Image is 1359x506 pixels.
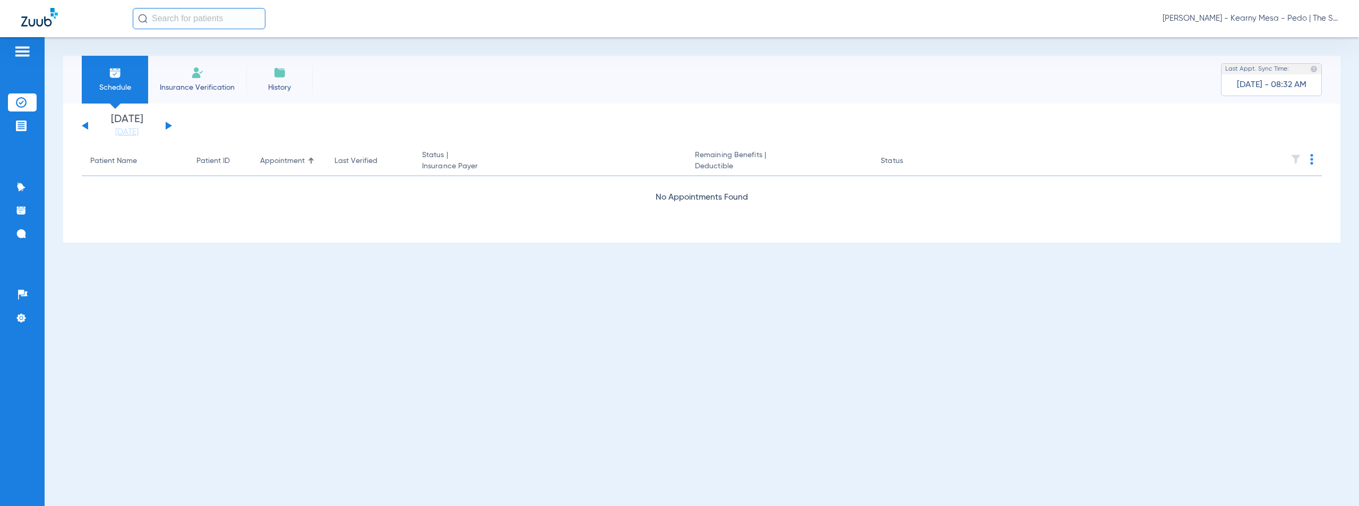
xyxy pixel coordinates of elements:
img: Search Icon [138,14,148,23]
img: Schedule [109,66,122,79]
img: filter.svg [1291,154,1301,165]
span: Loading [686,221,718,230]
th: Status [872,147,944,176]
span: Insurance Verification [156,82,238,93]
div: No Appointments Found [82,191,1322,204]
span: Last Appt. Sync Time: [1225,64,1289,74]
div: Patient Name [90,156,137,167]
img: group-dot-blue.svg [1310,154,1313,165]
span: History [254,82,305,93]
span: Deductible [695,161,864,172]
input: Search for patients [133,8,265,29]
li: [DATE] [95,114,159,138]
img: Manual Insurance Verification [191,66,204,79]
a: [DATE] [95,127,159,138]
span: Schedule [90,82,140,93]
div: Patient ID [196,156,230,167]
div: Patient ID [196,156,243,167]
div: Last Verified [334,156,405,167]
span: [DATE] - 08:32 AM [1237,80,1306,90]
span: [PERSON_NAME] - Kearny Mesa - Pedo | The Super Dentists [1163,13,1338,24]
span: Insurance Payer [422,161,678,172]
img: last sync help info [1310,65,1318,73]
img: Zuub Logo [21,8,58,27]
div: Appointment [260,156,305,167]
th: Status | [414,147,686,176]
iframe: Chat Widget [1306,455,1359,506]
div: Last Verified [334,156,377,167]
th: Remaining Benefits | [686,147,872,176]
div: Appointment [260,156,317,167]
img: hamburger-icon [14,45,31,58]
div: Patient Name [90,156,179,167]
img: History [273,66,286,79]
